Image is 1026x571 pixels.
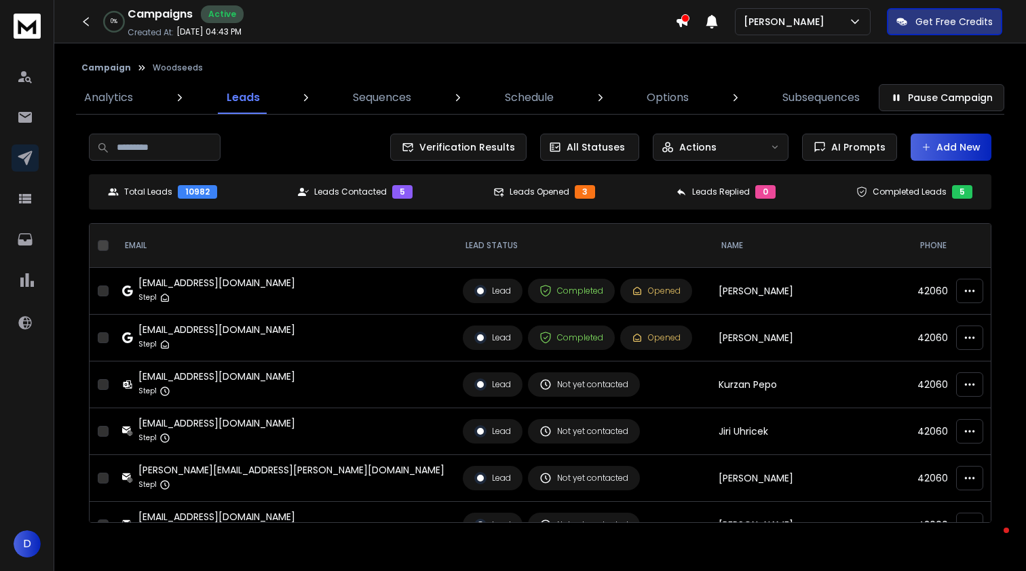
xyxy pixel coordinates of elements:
p: Subsequences [782,90,860,106]
p: Leads Opened [510,186,569,197]
div: Lead [474,332,511,344]
p: 0 % [111,18,117,26]
div: Lead [474,378,511,391]
td: [PERSON_NAME] [710,455,909,502]
div: 5 [952,185,972,199]
p: Step 1 [138,338,157,351]
span: Verification Results [414,140,515,154]
div: [EMAIL_ADDRESS][DOMAIN_NAME] [138,323,295,336]
div: [PERSON_NAME][EMAIL_ADDRESS][PERSON_NAME][DOMAIN_NAME] [138,463,444,477]
button: Add New [911,134,991,161]
th: LEAD STATUS [455,224,710,268]
p: Step 1 [138,478,157,492]
img: logo [14,14,41,39]
button: AI Prompts [802,134,897,161]
td: [PERSON_NAME] [710,268,909,315]
button: Verification Results [390,134,527,161]
div: [EMAIL_ADDRESS][DOMAIN_NAME] [138,510,295,524]
div: Completed [539,285,603,297]
a: Schedule [497,81,562,114]
div: Opened [632,332,681,343]
p: [PERSON_NAME] [744,15,830,28]
h1: Campaigns [128,6,193,22]
p: Completed Leads [873,186,947,197]
td: Jiri Uhricek [710,408,909,455]
div: [EMAIL_ADDRESS][DOMAIN_NAME] [138,416,295,430]
div: Lead [474,425,511,437]
p: Actions [679,140,717,154]
div: Completed [539,332,603,344]
div: 10982 [178,185,217,199]
p: Leads Replied [692,186,750,197]
div: Lead [474,519,511,531]
div: Lead [474,472,511,484]
div: Not yet contacted [539,425,628,437]
td: 420601082315 [909,408,996,455]
div: Not yet contacted [539,472,628,484]
p: All Statuses [567,140,625,154]
p: Total Leads [124,186,172,197]
p: Leads [227,90,260,106]
th: Phone [909,224,996,268]
div: [EMAIL_ADDRESS][DOMAIN_NAME] [138,370,295,383]
td: 420601118820 [909,502,996,549]
td: 420601054963 [909,361,996,408]
iframe: Intercom live chat [976,524,1009,557]
span: AI Prompts [826,140,886,154]
p: Schedule [505,90,554,106]
a: Options [639,81,697,114]
td: [PERSON_NAME] [710,315,909,361]
button: Campaign [81,62,131,73]
p: Created At: [128,27,174,38]
a: Sequences [345,81,419,114]
th: EMAIL [114,224,455,268]
p: Leads Contacted [314,186,387,197]
p: Analytics [84,90,133,106]
a: Analytics [76,81,141,114]
p: Step 1 [138,431,157,445]
button: D [14,530,41,557]
p: Step 1 [138,385,157,398]
div: Not yet contacted [539,378,628,391]
p: Woodseeds [153,62,203,73]
div: Not yet contacted [539,519,628,531]
div: Active [201,5,244,23]
p: Step 1 [138,291,157,304]
div: Opened [632,285,681,296]
p: [DATE] 04:43 PM [176,26,242,37]
p: Sequences [353,90,411,106]
div: 5 [392,185,413,199]
td: 420601051000 [909,315,996,361]
td: 420601023963 [909,268,996,315]
p: Get Free Credits [915,15,993,28]
p: Options [647,90,689,106]
a: Subsequences [774,81,868,114]
button: Pause Campaign [879,84,1004,111]
th: NAME [710,224,909,268]
td: Kurzan Pepo [710,361,909,408]
div: 3 [575,185,595,199]
div: 0 [755,185,776,199]
a: Leads [218,81,268,114]
button: Get Free Credits [887,8,1002,35]
div: Lead [474,285,511,297]
div: [EMAIL_ADDRESS][DOMAIN_NAME] [138,276,295,290]
td: [PERSON_NAME] [710,502,909,549]
td: 420601106720 [909,455,996,502]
